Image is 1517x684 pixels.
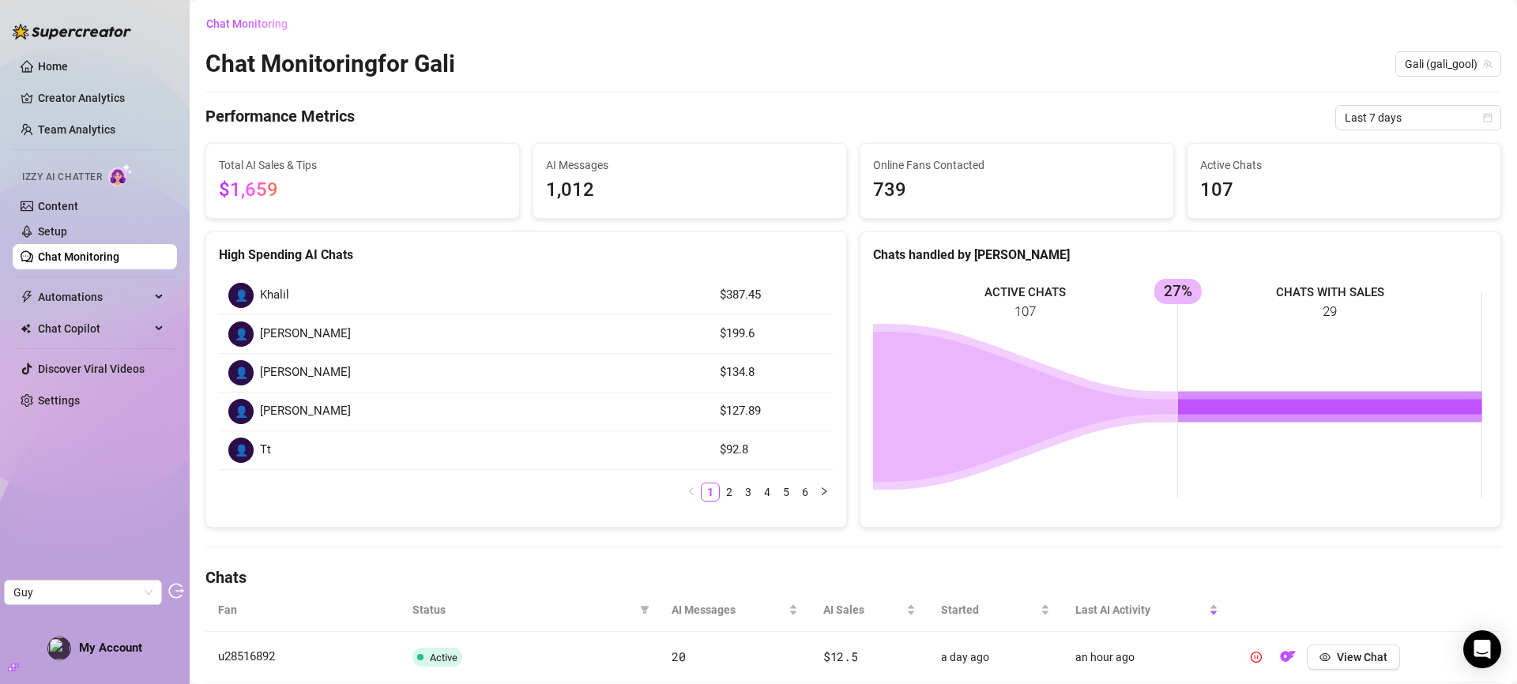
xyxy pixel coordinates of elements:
span: AI Sales [823,601,903,618]
h4: Performance Metrics [205,105,355,130]
a: Home [38,60,68,73]
article: $199.6 [720,325,824,344]
a: 3 [740,483,757,501]
span: Izzy AI Chatter [22,170,102,185]
a: 5 [777,483,795,501]
span: pause-circle [1251,652,1262,663]
span: Active Chats [1200,156,1488,174]
span: Status [412,601,634,618]
div: 👤 [228,438,254,463]
article: $387.45 [720,286,824,305]
th: Started [928,588,1063,632]
li: 1 [701,483,720,502]
span: My Account [79,641,142,655]
a: Settings [38,394,80,407]
span: AI Messages [546,156,834,174]
div: 👤 [228,321,254,347]
div: Open Intercom Messenger [1463,630,1501,668]
div: 👤 [228,399,254,424]
a: 6 [796,483,814,501]
li: 4 [758,483,777,502]
span: team [1483,59,1493,69]
span: Started [941,601,1037,618]
span: build [8,662,19,673]
span: filter [637,598,653,622]
h2: Chat Monitoring for Gali [205,49,455,79]
img: OF [1280,648,1296,664]
a: Team Analytics [38,123,115,136]
article: $92.8 [720,441,824,460]
li: 2 [720,483,739,502]
button: OF [1275,645,1301,670]
span: 20 [672,648,685,664]
div: 👤 [228,283,254,308]
span: Automations [38,284,150,310]
span: $12.5 [823,648,858,664]
td: an hour ago [1063,632,1231,683]
span: Last AI Activity [1075,601,1206,618]
span: Chat Monitoring [206,17,288,30]
div: High Spending AI Chats [219,245,834,265]
span: Chat Copilot [38,316,150,341]
span: 1,012 [546,175,834,205]
span: eye [1319,652,1331,663]
img: logo-BBDzfeDw.svg [13,24,131,39]
span: AI Messages [672,601,785,618]
span: Guy [13,581,152,604]
h4: Chats [205,566,1501,588]
span: thunderbolt [21,291,33,303]
a: OF [1275,654,1301,667]
li: 6 [796,483,815,502]
span: Online Fans Contacted [873,156,1161,174]
span: calendar [1483,113,1493,122]
img: AI Chatter [108,163,133,186]
span: View Chat [1337,651,1387,663]
button: right [815,483,834,502]
th: Last AI Activity [1063,588,1231,632]
span: Last 7 days [1345,106,1492,130]
a: 1 [702,483,719,501]
img: Chat Copilot [21,323,31,334]
span: 107 [1200,175,1488,205]
span: [PERSON_NAME] [260,402,351,421]
th: Fan [205,588,400,632]
li: 5 [777,483,796,502]
div: 👤 [228,360,254,385]
span: filter [640,605,649,614]
li: Previous Page [682,483,701,502]
th: AI Sales [811,588,928,632]
article: $127.89 [720,402,824,421]
li: 3 [739,483,758,502]
span: Khalil [260,286,289,305]
span: Total AI Sales & Tips [219,156,506,174]
button: Chat Monitoring [205,11,300,36]
span: Tt [260,441,271,460]
span: [PERSON_NAME] [260,325,351,344]
span: 739 [873,175,1161,205]
span: logout [168,583,184,599]
button: View Chat [1307,645,1400,670]
td: a day ago [928,632,1063,683]
span: Active [430,652,457,663]
span: Gali (gali_gool) [1405,52,1492,76]
a: 4 [758,483,776,501]
span: left [687,487,696,496]
span: $1,659 [219,179,278,201]
a: 2 [721,483,738,501]
a: Setup [38,225,67,238]
img: profilePics%2F3rFGcSoYnvOA5zOBaMjCXNKiOxu1.jpeg [48,637,70,660]
a: Creator Analytics [38,85,164,111]
article: $134.8 [720,363,824,382]
a: Content [38,200,78,212]
a: Chat Monitoring [38,250,119,263]
span: u28516892 [218,649,275,663]
span: right [819,487,829,496]
li: Next Page [815,483,834,502]
th: AI Messages [659,588,811,632]
button: left [682,483,701,502]
a: Discover Viral Videos [38,363,145,375]
div: Chats handled by [PERSON_NAME] [873,245,1488,265]
span: [PERSON_NAME] [260,363,351,382]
